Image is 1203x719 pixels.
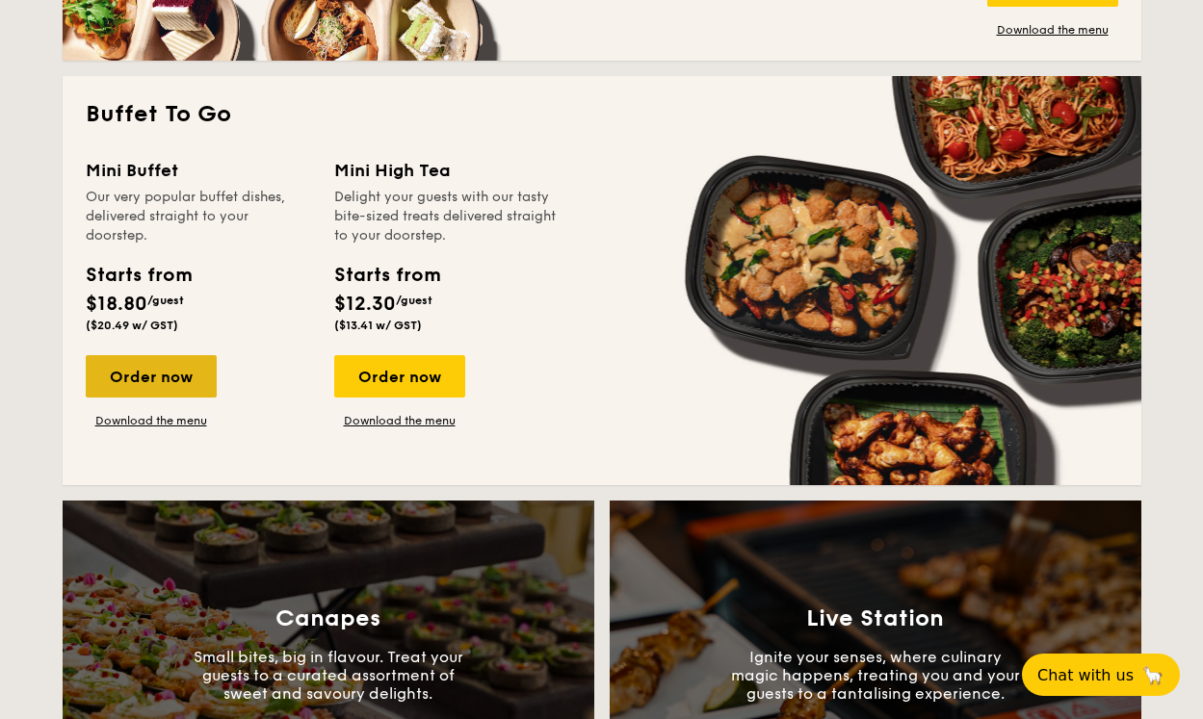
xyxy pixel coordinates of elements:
div: Mini Buffet [86,157,311,184]
div: Our very popular buffet dishes, delivered straight to your doorstep. [86,188,311,245]
button: Chat with us🦙 [1022,654,1180,696]
span: ($13.41 w/ GST) [334,319,422,332]
div: Mini High Tea [334,157,560,184]
span: $12.30 [334,293,396,316]
div: Order now [334,355,465,398]
span: /guest [396,294,432,307]
span: Chat with us [1037,666,1134,684]
a: Download the menu [987,22,1118,38]
p: Ignite your senses, where culinary magic happens, treating you and your guests to a tantalising e... [731,648,1020,703]
span: $18.80 [86,293,147,316]
div: Starts from [334,261,439,290]
h2: Buffet To Go [86,99,1118,130]
span: 🦙 [1141,664,1164,686]
div: Order now [86,355,217,398]
div: Delight your guests with our tasty bite-sized treats delivered straight to your doorstep. [334,188,560,245]
p: Small bites, big in flavour. Treat your guests to a curated assortment of sweet and savoury delig... [184,648,473,703]
span: ($20.49 w/ GST) [86,319,178,332]
div: Starts from [86,261,191,290]
h3: Canapes [275,605,380,632]
a: Download the menu [86,413,217,428]
h3: Live Station [806,605,944,632]
span: /guest [147,294,184,307]
a: Download the menu [334,413,465,428]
